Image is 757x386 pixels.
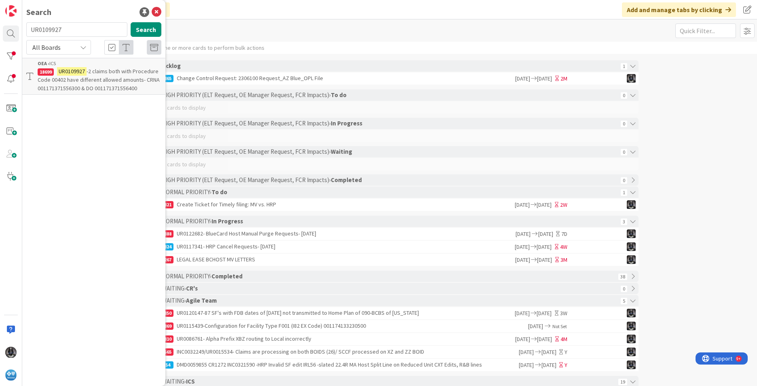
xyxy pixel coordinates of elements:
a: 18888UR0122682- BlueCard Host Manual Purge Requests- [DATE][DATE][DATE]7DKG [141,228,639,240]
span: [DATE] [518,348,534,356]
img: KG [627,348,636,356]
span: -2 claims both with Procedure Code 00402 have different allowed amounts- CRNA 001171371556300 & D... [38,68,160,92]
b: Completed [331,176,362,184]
div: 7D [561,230,567,238]
div: UR0120147-87 SF's with FDB dates of [DATE] not transmitted to Home Plan of 090-BCBS of [US_STATE] [157,307,514,319]
div: Search [26,6,51,18]
b: ICS [186,378,195,385]
span: 0 [621,149,627,155]
div: 4M [560,335,567,344]
span: 1 [621,63,627,70]
span: Not Set [552,323,567,329]
b: In Progress [211,217,243,225]
span: [DATE] [541,348,557,356]
div: INC0032249/UR0015534- Claims are processing on both BOIDS (26)/ SCCF processed on XZ and ZZ BOID [157,346,518,358]
div: › HIGH PRIORITY (ELT Request, OE Manager Request, FCR Impacts) › [159,174,618,186]
div: ICS [38,60,161,67]
span: [DATE] [528,322,543,331]
img: KG [627,242,636,251]
div: 18699 [38,68,54,76]
img: KG [627,335,636,344]
b: To do [211,188,227,196]
div: Add and manage tabs by clicking [622,2,736,17]
div: DMD0059855 CR1272 INC0321590 -HRP Invalid SF edit IRL56 -slated 22.4R MA Host Split Line on Reduc... [157,359,518,371]
div: 2M [560,74,567,83]
span: [DATE] [537,74,553,83]
div: › HIGH PRIORITY (ELT Request, OE Manager Request, FCR Impacts) › [159,118,618,129]
a: 17821Create Ticket for Timely filing: MV vs. HRP[DATE][DATE]2WKG [141,199,639,211]
span: 0 [621,286,627,292]
span: [DATE] [514,201,530,209]
div: › NORMAL PRIORITY › [159,187,618,198]
a: 16565INC0032249/UR0015534- Claims are processing on both BOIDS (26)/ SCCF processed on XZ and ZZ ... [141,346,639,358]
a: 18869UR0115439-Configuration for Facility Type F001 (I82 EX Code) 001174133230500[DATE]Not SetKG [141,320,639,332]
img: KG [5,347,17,358]
b: In Progress [331,119,362,127]
span: [DATE] [537,201,553,209]
b: Waiting [331,148,352,155]
a: 18267LEGAL EASE BCHOST MV LETTERS[DATE][DATE]3MKG [141,254,639,266]
img: avatar [5,369,17,381]
span: [DATE] [514,74,530,83]
img: KG [627,322,636,331]
input: Quick Filter... [675,23,736,38]
input: Search for title... [26,22,127,37]
div: 9+ [41,3,45,10]
div: › HIGH PRIORITY (ELT Request, OE Manager Request, FCR Impacts) › [159,89,618,101]
b: Agile Team [186,297,217,304]
a: 17865Change Control Request: 2306100 Request_AZ Blue_OPL File[DATE][DATE]2MKG [141,72,639,85]
span: 5 [621,298,627,304]
div: UR0117341- HRP Cancel Requests- [DATE] [157,241,514,253]
img: KG [627,309,636,318]
div: › WAITING › [159,295,618,306]
div: › WAITING › [159,283,618,294]
b: Backlog [159,62,181,70]
div: LEGAL EASE BCHOST MV LETTERS [157,254,514,266]
span: Support [17,1,37,11]
a: 18850UR0120147-87 SF's with FDB dates of [DATE] not transmitted to Home Plan of 090-BCBS of [US_S... [141,307,639,319]
span: [DATE] [537,243,553,251]
span: [DATE] [514,243,530,251]
a: OEA ›ICS18699UR0109927-2 claims both with Procedure Code 00402 have different allowed amounts- CR... [22,58,165,95]
div: 4W [560,243,567,251]
b: OEA › [38,60,49,66]
span: [DATE] [514,256,530,264]
div: UR0115439-Configuration for Facility Type F001 (I82 EX Code) 001174133230500 [157,320,528,332]
div: 3W [560,309,567,318]
b: Completed [211,272,243,280]
div: No cards to display [141,158,639,170]
img: KG [627,74,636,83]
span: All Boards [32,43,61,51]
a: 6754DMD0059855 CR1272 INC0321590 -HRP Invalid SF edit IRL56 -slated 22.4R MA Host Split Line on R... [141,359,639,371]
mark: UR0109927 [57,67,87,76]
div: UR0122682- BlueCard Host Manual Purge Requests- [DATE] [157,228,515,240]
span: 38 [618,274,627,280]
span: 1 [621,189,627,196]
div: 3M [560,256,567,264]
b: To do [331,91,347,99]
span: 19 [618,379,627,385]
b: CR's [186,284,198,292]
span: [DATE] [538,230,554,238]
span: [DATE] [514,309,530,318]
div: UR0086761- Alpha Prefix XBZ routing to Local incorrectly [157,333,514,345]
div: › HIGH PRIORITY (ELT Request, OE Manager Request, FCR Impacts) › [159,146,618,157]
button: Search [131,22,161,37]
div: No cards to display [141,130,639,142]
a: 18310UR0086761- Alpha Prefix XBZ routing to Local incorrectly[DATE][DATE]4MKG [141,333,639,345]
img: KG [627,200,636,209]
div: › NORMAL PRIORITY › [159,216,618,227]
div: Y [565,361,567,369]
img: KG [627,361,636,369]
div: Create Ticket for Timely filing: MV vs. HRP [157,199,514,211]
span: [DATE] [514,335,530,344]
div: No cards to display [141,102,639,114]
div: Select one or more cards to perform bulk actions [144,42,264,54]
div: › NORMAL PRIORITY › [159,271,616,282]
div: 2W [560,201,567,209]
span: 0 [621,92,627,99]
div: Y [565,348,567,356]
img: KG [627,255,636,264]
span: 0 [621,177,627,184]
span: 0 [621,121,627,127]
